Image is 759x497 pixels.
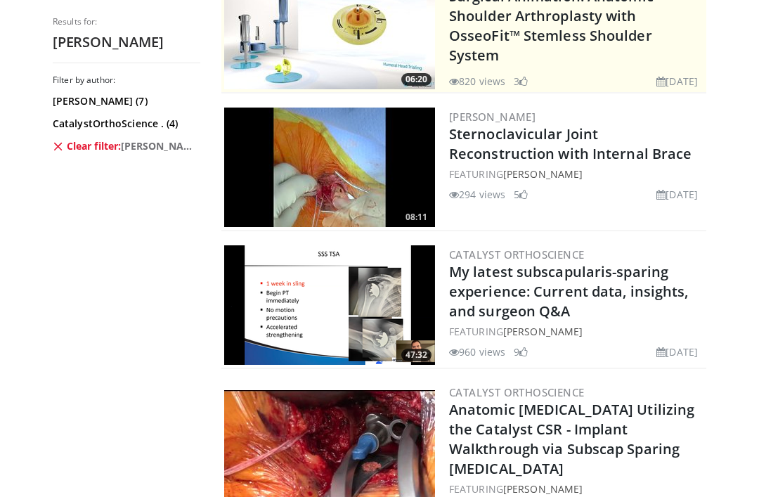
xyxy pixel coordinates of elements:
[224,108,435,228] a: 08:11
[224,246,435,366] a: 47:32
[514,188,528,202] li: 5
[514,75,528,89] li: 3
[53,94,197,108] a: [PERSON_NAME] (7)
[449,248,584,262] a: Catalyst OrthoScience
[449,188,505,202] li: 294 views
[53,33,200,51] h2: [PERSON_NAME]
[121,139,197,153] span: [PERSON_NAME]
[449,325,703,340] div: FEATURING
[449,167,703,182] div: FEATURING
[656,345,698,360] li: [DATE]
[449,386,584,400] a: Catalyst OrthoScience
[401,212,432,224] span: 08:11
[224,108,435,228] img: 5235ebf1-1e42-43ea-b322-e39e20a6d0e8.300x170_q85_crop-smart_upscale.jpg
[514,345,528,360] li: 9
[449,110,536,124] a: [PERSON_NAME]
[449,75,505,89] li: 820 views
[449,401,694,479] a: Anatomic [MEDICAL_DATA] Utilizing the Catalyst CSR - Implant Walkthrough via Subscap Sparing [MED...
[401,349,432,362] span: 47:32
[503,483,583,496] a: [PERSON_NAME]
[53,75,200,86] h3: Filter by author:
[224,246,435,366] img: 80373a9b-554e-45fa-8df5-19b638f02d60.png.300x170_q85_crop-smart_upscale.png
[53,16,200,27] p: Results for:
[656,188,698,202] li: [DATE]
[53,139,197,153] a: Clear filter:[PERSON_NAME]
[449,345,505,360] li: 960 views
[503,168,583,181] a: [PERSON_NAME]
[449,263,689,321] a: My latest subscapularis-sparing experience: Current data, insights, and surgeon Q&A
[53,117,197,131] a: CatalystOrthoScience . (4)
[449,125,692,164] a: Sternoclavicular Joint Reconstruction with Internal Brace
[656,75,698,89] li: [DATE]
[503,325,583,339] a: [PERSON_NAME]
[401,74,432,86] span: 06:20
[449,482,703,497] div: FEATURING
